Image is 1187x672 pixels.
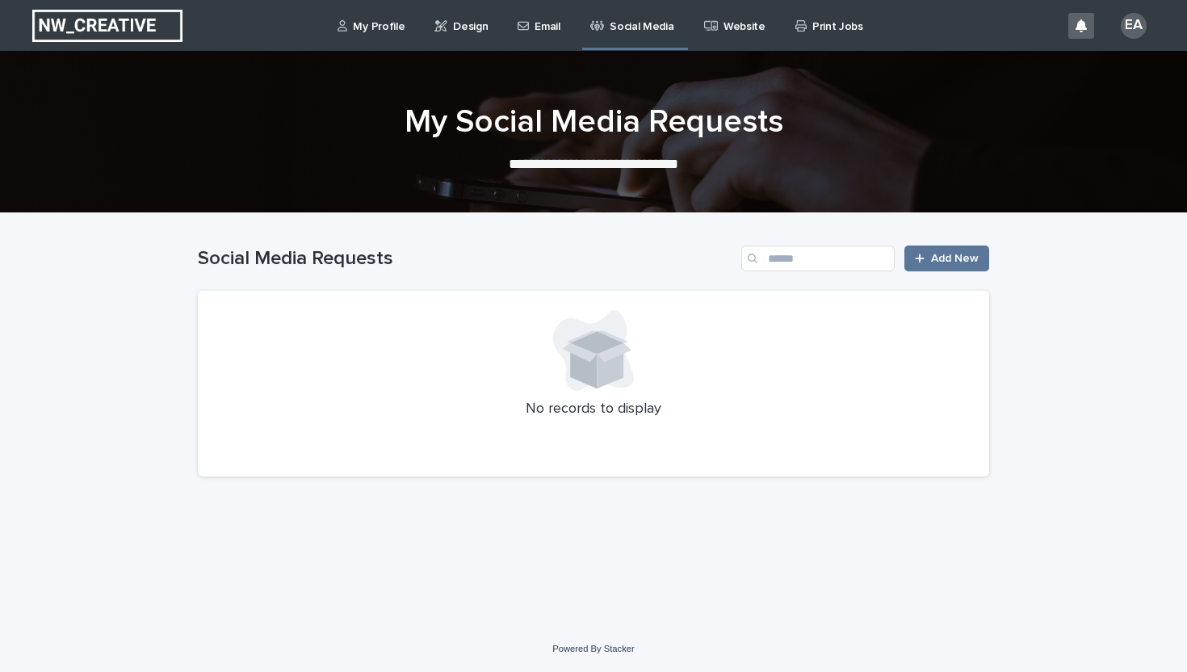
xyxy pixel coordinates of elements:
h1: Social Media Requests [198,247,735,271]
span: Add New [931,253,979,264]
img: EUIbKjtiSNGbmbK7PdmN [32,10,182,42]
p: No records to display [217,401,970,418]
a: Powered By Stacker [552,644,634,653]
input: Search [741,246,895,271]
div: EA [1121,13,1147,39]
h1: My Social Media Requests [198,103,989,141]
a: Add New [904,246,989,271]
